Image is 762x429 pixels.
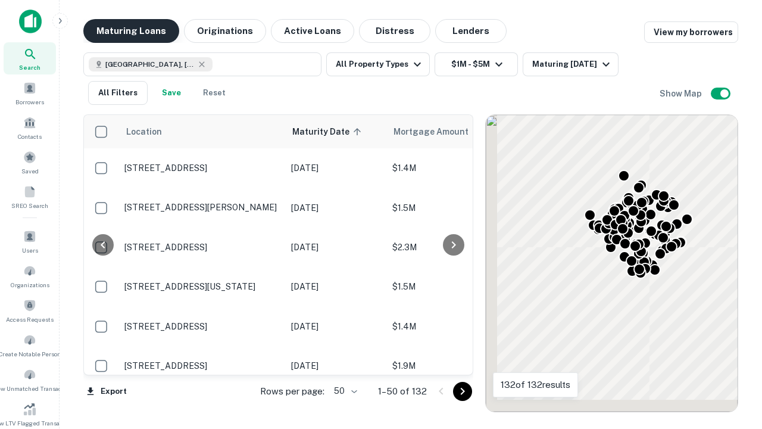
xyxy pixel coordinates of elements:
[291,359,380,372] p: [DATE]
[11,280,49,290] span: Organizations
[532,57,613,71] div: Maturing [DATE]
[4,42,56,74] a: Search
[124,281,279,292] p: [STREET_ADDRESS][US_STATE]
[105,59,195,70] span: [GEOGRAPHIC_DATA], [GEOGRAPHIC_DATA], [GEOGRAPHIC_DATA]
[392,280,511,293] p: $1.5M
[392,359,511,372] p: $1.9M
[4,77,56,109] a: Borrowers
[501,378,570,392] p: 132 of 132 results
[260,384,324,399] p: Rows per page:
[359,19,430,43] button: Distress
[394,125,484,139] span: Mortgage Amount
[291,320,380,333] p: [DATE]
[702,334,762,391] iframe: Chat Widget
[4,363,56,396] a: Review Unmatched Transactions
[124,202,279,213] p: [STREET_ADDRESS][PERSON_NAME]
[83,52,321,76] button: [GEOGRAPHIC_DATA], [GEOGRAPHIC_DATA], [GEOGRAPHIC_DATA]
[644,21,738,43] a: View my borrowers
[660,87,704,100] h6: Show Map
[392,201,511,214] p: $1.5M
[124,163,279,173] p: [STREET_ADDRESS]
[83,383,130,400] button: Export
[291,161,380,175] p: [DATE]
[22,245,38,255] span: Users
[292,125,365,139] span: Maturity Date
[19,10,42,33] img: capitalize-icon.png
[4,294,56,327] a: Access Requests
[88,81,148,105] button: All Filters
[124,321,279,332] p: [STREET_ADDRESS]
[291,241,380,254] p: [DATE]
[392,241,511,254] p: $2.3M
[152,81,190,105] button: Save your search to get updates of matches that match your search criteria.
[291,280,380,293] p: [DATE]
[195,81,233,105] button: Reset
[18,132,42,141] span: Contacts
[4,329,56,361] a: Create Notable Person
[4,111,56,144] a: Contacts
[4,225,56,257] a: Users
[19,63,40,72] span: Search
[285,115,386,148] th: Maturity Date
[486,115,738,412] div: 0 0
[329,383,359,400] div: 50
[326,52,430,76] button: All Property Types
[15,97,44,107] span: Borrowers
[453,382,472,401] button: Go to next page
[11,201,48,210] span: SREO Search
[291,201,380,214] p: [DATE]
[6,315,54,324] span: Access Requests
[378,384,427,399] p: 1–50 of 132
[4,181,56,213] a: SREO Search
[4,146,56,178] a: Saved
[83,19,179,43] button: Maturing Loans
[124,360,279,371] p: [STREET_ADDRESS]
[184,19,266,43] button: Originations
[118,115,285,148] th: Location
[4,260,56,292] a: Organizations
[392,320,511,333] p: $1.4M
[386,115,517,148] th: Mortgage Amount
[21,166,39,176] span: Saved
[392,161,511,175] p: $1.4M
[523,52,619,76] button: Maturing [DATE]
[435,19,507,43] button: Lenders
[435,52,518,76] button: $1M - $5M
[124,242,279,253] p: [STREET_ADDRESS]
[271,19,354,43] button: Active Loans
[126,125,162,139] span: Location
